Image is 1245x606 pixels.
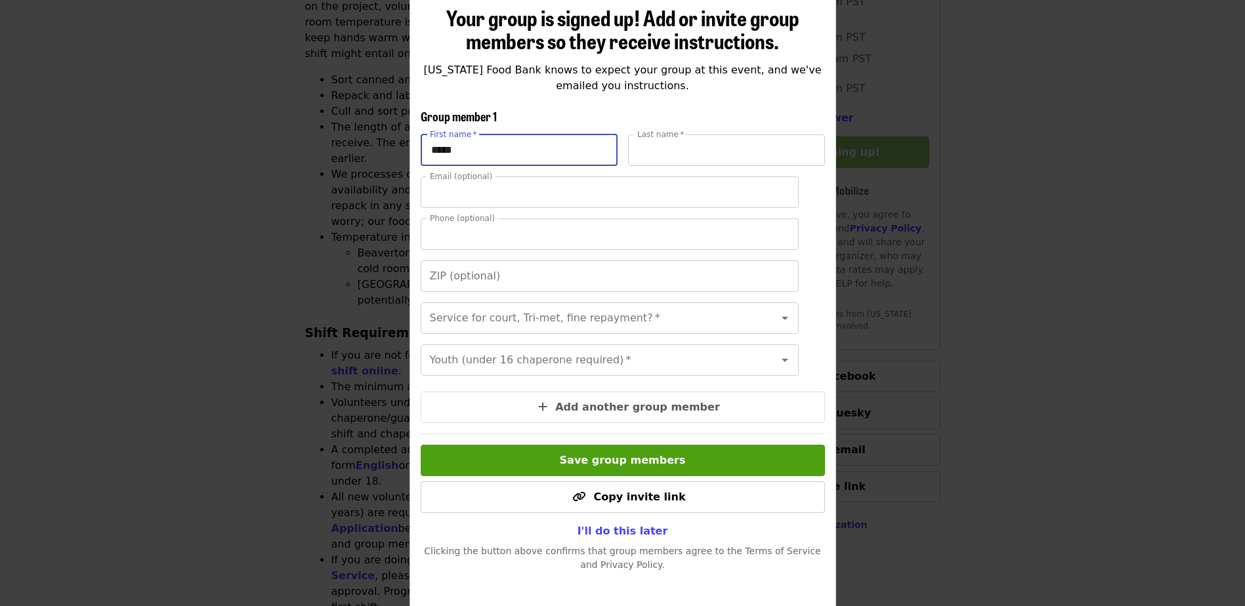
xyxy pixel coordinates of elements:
[446,2,799,56] span: Your group is signed up! Add or invite group members so they receive instructions.
[572,491,585,503] i: link icon
[421,445,825,476] button: Save group members
[421,392,825,423] button: Add another group member
[421,218,799,250] input: Phone (optional)
[430,214,495,222] label: Phone (optional)
[424,546,821,570] span: Clicking the button above confirms that group members agree to the Terms of Service and Privacy P...
[421,176,799,208] input: Email (optional)
[538,401,547,413] i: plus icon
[555,401,720,413] span: Add another group member
[421,134,618,166] input: First name
[421,260,799,292] input: ZIP (optional)
[423,64,821,92] span: [US_STATE] Food Bank knows to expect your group at this event, and we've emailed you instructions.
[776,351,794,369] button: Open
[567,518,679,544] button: I'll do this later
[593,491,685,503] span: Copy invite link
[421,108,497,125] span: Group member 1
[430,172,492,180] label: Email (optional)
[628,134,825,166] input: Last name
[578,525,668,537] span: I'll do this later
[430,131,477,138] label: First name
[421,481,825,513] button: Copy invite link
[776,309,794,327] button: Open
[637,131,684,138] label: Last name
[560,454,686,466] span: Save group members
